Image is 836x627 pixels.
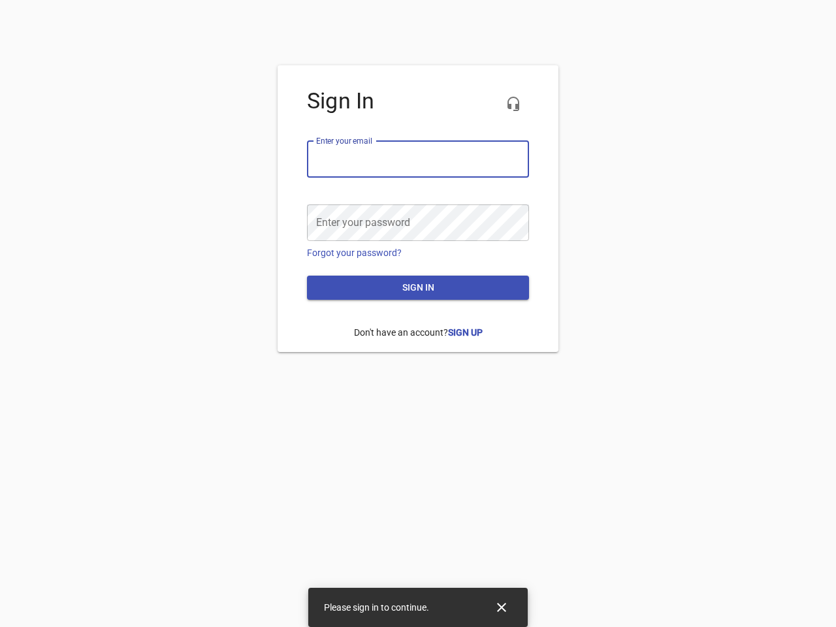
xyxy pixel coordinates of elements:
[448,327,483,338] a: Sign Up
[307,248,402,258] a: Forgot your password?
[486,592,517,623] button: Close
[307,88,529,114] h4: Sign In
[307,276,529,300] button: Sign in
[324,602,429,613] span: Please sign in to continue.
[551,147,826,617] iframe: Chat
[317,280,519,296] span: Sign in
[307,316,529,349] p: Don't have an account?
